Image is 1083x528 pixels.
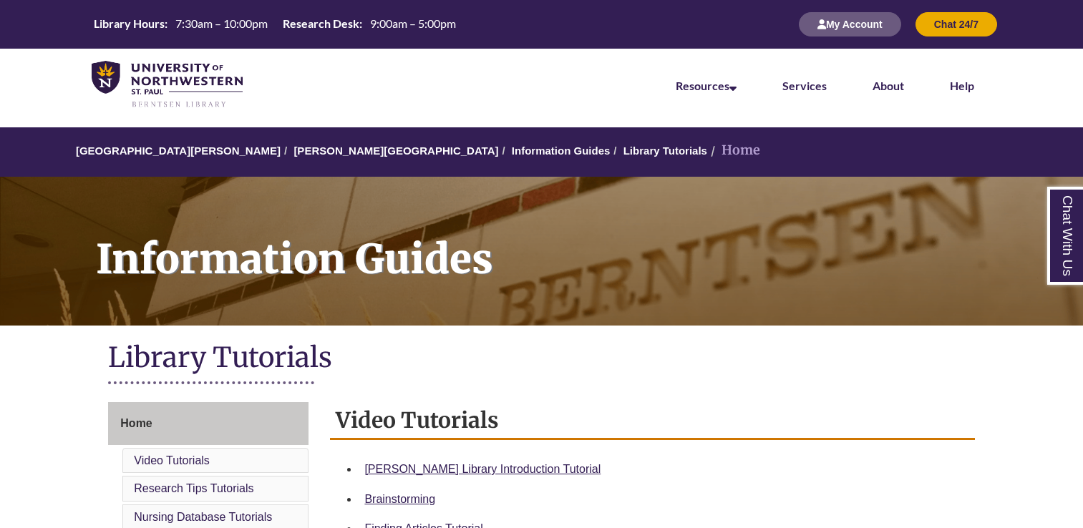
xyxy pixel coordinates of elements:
button: My Account [799,12,901,36]
a: Chat 24/7 [916,18,997,30]
a: Services [782,79,827,92]
a: Information Guides [512,145,611,157]
button: Chat 24/7 [916,12,997,36]
a: Hours Today [88,16,462,33]
table: Hours Today [88,16,462,31]
span: 9:00am – 5:00pm [370,16,456,30]
span: Home [120,417,152,429]
a: Nursing Database Tutorials [134,511,272,523]
span: 7:30am – 10:00pm [175,16,268,30]
a: Resources [676,79,737,92]
a: Help [950,79,974,92]
a: Library Tutorials [623,145,707,157]
a: [PERSON_NAME] Library Introduction Tutorial [364,463,601,475]
a: Research Tips Tutorials [134,482,253,494]
a: About [873,79,904,92]
th: Research Desk: [277,16,364,31]
a: Video Tutorials [134,454,210,466]
h1: Information Guides [80,177,1083,307]
img: UNWSP Library Logo [92,61,243,109]
h2: Video Tutorials [330,402,974,440]
th: Library Hours: [88,16,170,31]
a: [GEOGRAPHIC_DATA][PERSON_NAME] [76,145,281,157]
h1: Library Tutorials [108,340,974,378]
a: My Account [799,18,901,30]
a: Brainstorming [364,493,435,505]
a: Home [108,402,309,445]
a: [PERSON_NAME][GEOGRAPHIC_DATA] [293,145,498,157]
li: Home [707,140,760,161]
